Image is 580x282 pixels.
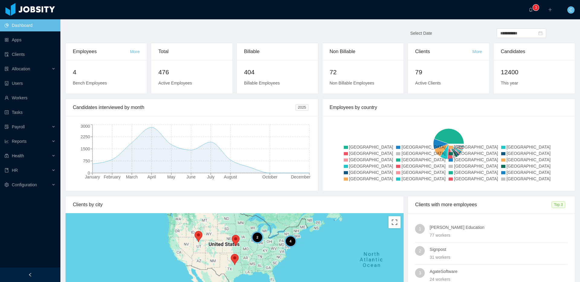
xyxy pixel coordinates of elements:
[158,67,225,77] h2: 476
[330,99,568,116] div: Employees by country
[419,246,421,256] span: 2
[130,49,140,54] a: More
[88,171,90,175] tspan: 0
[454,170,498,175] span: [GEOGRAPHIC_DATA]
[430,246,568,253] h4: Signpost
[507,151,551,156] span: [GEOGRAPHIC_DATA]
[430,224,568,231] h4: [PERSON_NAME] Education
[12,153,24,158] span: Health
[401,151,446,156] span: [GEOGRAPHIC_DATA]
[73,43,130,60] div: Employees
[224,175,237,179] tspan: August
[12,182,37,187] span: Configuration
[401,176,446,181] span: [GEOGRAPHIC_DATA]
[349,170,393,175] span: [GEOGRAPHIC_DATA]
[5,125,9,129] i: icon: file-protect
[401,145,446,149] span: [GEOGRAPHIC_DATA]
[535,5,537,11] p: 3
[251,231,263,243] div: 2
[501,67,568,77] h2: 12400
[12,168,18,173] span: HR
[295,104,308,111] span: 2025
[12,139,27,144] span: Reports
[410,31,432,36] span: Select Date
[507,157,551,162] span: [GEOGRAPHIC_DATA]
[349,176,393,181] span: [GEOGRAPHIC_DATA]
[454,164,498,168] span: [GEOGRAPHIC_DATA]
[569,6,572,14] span: C
[158,43,225,60] div: Total
[349,157,393,162] span: [GEOGRAPHIC_DATA]
[5,77,56,89] a: icon: robotUsers
[401,164,446,168] span: [GEOGRAPHIC_DATA]
[454,151,498,156] span: [GEOGRAPHIC_DATA]
[419,224,421,234] span: 1
[430,254,568,261] div: 31 workers
[73,67,140,77] h2: 4
[548,8,552,12] i: icon: plus
[5,154,9,158] i: icon: medicine-box
[401,157,446,162] span: [GEOGRAPHIC_DATA]
[419,268,421,278] span: 3
[12,124,25,129] span: Payroll
[430,268,568,275] h4: AgateSoftware
[85,175,100,179] tspan: January
[330,43,396,60] div: Non Billable
[147,175,156,179] tspan: April
[415,196,551,213] div: Clients with more employees
[5,48,56,60] a: icon: auditClients
[454,157,498,162] span: [GEOGRAPHIC_DATA]
[5,19,56,31] a: icon: pie-chartDashboard
[81,146,90,151] tspan: 1500
[104,175,121,179] tspan: February
[415,81,441,85] span: Active Clients
[207,175,214,179] tspan: July
[501,81,518,85] span: This year
[330,81,374,85] span: Non Billable Employees
[244,81,280,85] span: Billable Employees
[349,164,393,168] span: [GEOGRAPHIC_DATA]
[401,170,446,175] span: [GEOGRAPHIC_DATA]
[529,8,533,12] i: icon: bell
[454,145,498,149] span: [GEOGRAPHIC_DATA]
[349,151,393,156] span: [GEOGRAPHIC_DATA]
[538,31,543,35] i: icon: calendar
[244,43,311,60] div: Billable
[388,216,401,228] button: Toggle fullscreen view
[507,176,551,181] span: [GEOGRAPHIC_DATA]
[552,201,565,208] span: Top 3
[5,168,9,172] i: icon: book
[73,81,107,85] span: Bench Employees
[5,183,9,187] i: icon: setting
[81,124,90,129] tspan: 3000
[263,175,278,179] tspan: October
[5,139,9,143] i: icon: line-chart
[284,235,296,247] div: 4
[533,5,539,11] sup: 3
[186,175,196,179] tspan: June
[415,43,472,60] div: Clients
[244,67,311,77] h2: 404
[472,49,482,54] a: More
[5,67,9,71] i: icon: solution
[501,43,568,60] div: Candidates
[83,159,90,163] tspan: 750
[5,34,56,46] a: icon: appstoreApps
[507,164,551,168] span: [GEOGRAPHIC_DATA]
[415,67,482,77] h2: 79
[330,67,396,77] h2: 72
[73,196,396,213] div: Clients by city
[507,170,551,175] span: [GEOGRAPHIC_DATA]
[5,92,56,104] a: icon: userWorkers
[158,81,192,85] span: Active Employees
[167,175,175,179] tspan: May
[126,175,138,179] tspan: March
[454,176,498,181] span: [GEOGRAPHIC_DATA]
[5,106,56,118] a: icon: profileTasks
[349,145,393,149] span: [GEOGRAPHIC_DATA]
[12,66,30,71] span: Allocation
[430,232,568,239] div: 77 workers
[73,99,295,116] div: Candidates interviewed by month
[291,175,311,179] tspan: December
[81,134,90,139] tspan: 2250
